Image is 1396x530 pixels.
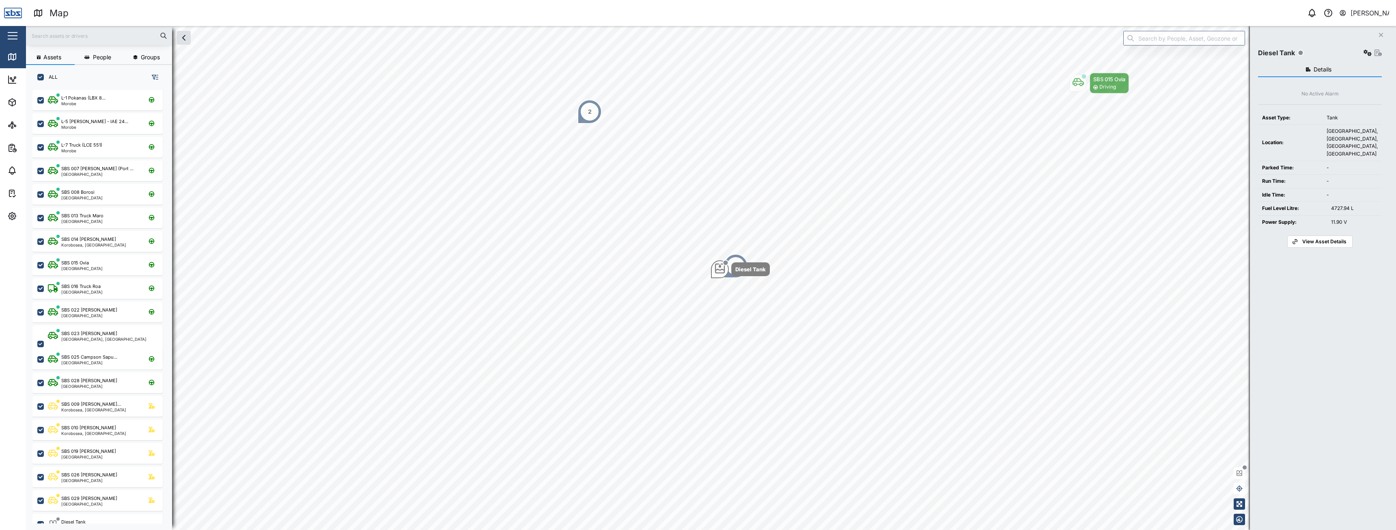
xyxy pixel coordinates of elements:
[61,243,126,247] div: Korobosea, [GEOGRAPHIC_DATA]
[61,478,117,482] div: [GEOGRAPHIC_DATA]
[141,54,160,60] span: Groups
[61,361,117,365] div: [GEOGRAPHIC_DATA]
[1327,164,1378,172] div: -
[61,431,126,435] div: Korobosea, [GEOGRAPHIC_DATA]
[61,212,103,219] div: SBS 013 Truck Maro
[31,30,167,42] input: Search assets or drivers
[21,189,43,198] div: Tasks
[61,118,128,125] div: L-5 [PERSON_NAME] - IAE 24...
[1099,83,1116,91] div: Driving
[1093,75,1125,83] div: SBS 015 Ovia
[61,165,134,172] div: SBS 007 [PERSON_NAME] (Port ...
[1331,205,1378,212] div: 4727.94 L
[61,408,126,412] div: Korobosea, [GEOGRAPHIC_DATA]
[21,212,50,221] div: Settings
[21,98,46,107] div: Assets
[61,314,117,318] div: [GEOGRAPHIC_DATA]
[1262,139,1318,147] div: Location:
[61,424,116,431] div: SBS 010 [PERSON_NAME]
[1287,236,1352,248] a: View Asset Details
[21,52,39,61] div: Map
[1327,128,1378,158] div: [GEOGRAPHIC_DATA], [GEOGRAPHIC_DATA], [GEOGRAPHIC_DATA], [GEOGRAPHIC_DATA]
[61,455,116,459] div: [GEOGRAPHIC_DATA]
[1327,191,1378,199] div: -
[61,307,117,314] div: SBS 022 [PERSON_NAME]
[1069,73,1129,93] div: Map marker
[1301,90,1339,98] div: No Active Alarm
[1314,67,1331,72] span: Details
[1327,177,1378,185] div: -
[1302,236,1346,247] span: View Asset Details
[61,196,103,200] div: [GEOGRAPHIC_DATA]
[61,401,121,408] div: SBS 009 [PERSON_NAME]...
[93,54,111,60] span: People
[61,290,103,294] div: [GEOGRAPHIC_DATA]
[50,6,69,20] div: Map
[61,283,101,290] div: SBS 016 Truck Roa
[61,189,95,196] div: SBS 008 Borosi
[61,95,106,102] div: L-1 Pokanas (LBX 8...
[61,337,146,341] div: [GEOGRAPHIC_DATA], [GEOGRAPHIC_DATA]
[61,149,102,153] div: Morobe
[61,266,103,270] div: [GEOGRAPHIC_DATA]
[61,172,134,176] div: [GEOGRAPHIC_DATA]
[61,448,116,455] div: SBS 019 [PERSON_NAME]
[577,100,602,124] div: Map marker
[43,54,61,60] span: Assets
[61,236,116,243] div: SBS 014 [PERSON_NAME]
[711,260,770,278] div: Map marker
[61,354,117,361] div: SBS 025 Campson Sapu...
[61,125,128,129] div: Morobe
[1331,218,1378,226] div: 11.90 V
[61,377,117,384] div: SBS 028 [PERSON_NAME]
[61,330,117,337] div: SBS 023 [PERSON_NAME]
[1258,48,1295,58] div: Diesel Tank
[724,254,748,278] div: Map marker
[44,74,58,80] label: ALL
[61,502,117,506] div: [GEOGRAPHIC_DATA]
[735,265,766,273] div: Diesel Tank
[1262,114,1318,122] div: Asset Type:
[1262,218,1323,226] div: Power Supply:
[61,219,103,223] div: [GEOGRAPHIC_DATA]
[61,384,117,388] div: [GEOGRAPHIC_DATA]
[1262,164,1318,172] div: Parked Time:
[26,26,1396,530] canvas: Map
[61,495,117,502] div: SBS 029 [PERSON_NAME]
[21,143,49,152] div: Reports
[4,4,22,22] img: Main Logo
[1339,7,1390,19] button: [PERSON_NAME]
[588,107,592,116] div: 2
[61,260,89,266] div: SBS 015 Ovia
[61,142,102,149] div: L-7 Truck (LCE 551)
[1327,114,1378,122] div: Tank
[1262,177,1318,185] div: Run Time:
[61,472,117,478] div: SBS 026 [PERSON_NAME]
[1123,31,1245,45] input: Search by People, Asset, Geozone or Place
[61,519,86,526] div: Diesel Tank
[21,75,58,84] div: Dashboard
[1262,191,1318,199] div: Idle Time:
[21,166,46,175] div: Alarms
[61,102,106,106] div: Morobe
[1351,8,1390,18] div: [PERSON_NAME]
[1262,205,1323,212] div: Fuel Level Litre:
[21,121,41,130] div: Sites
[32,87,172,524] div: grid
